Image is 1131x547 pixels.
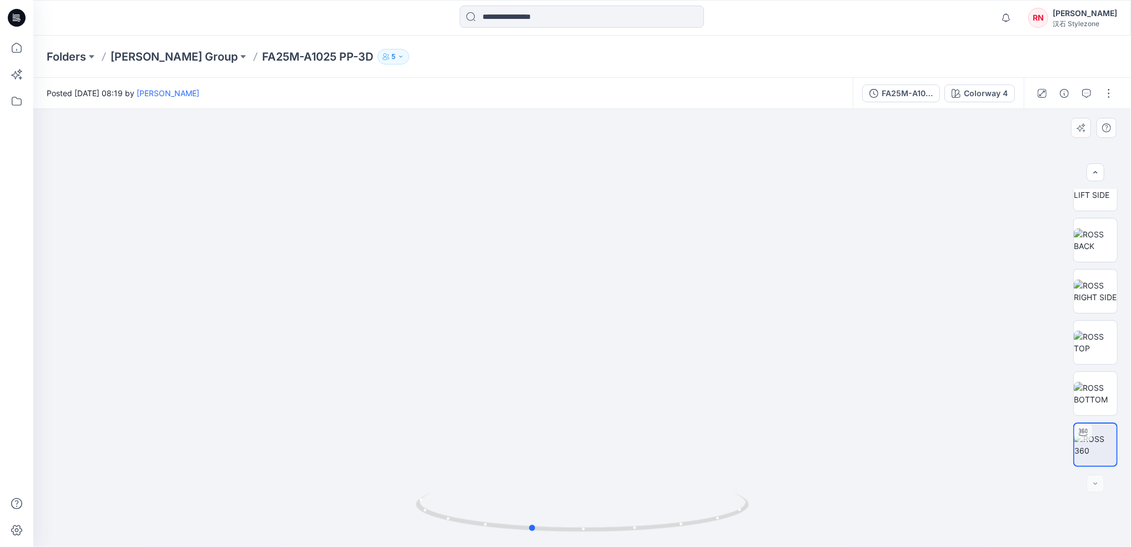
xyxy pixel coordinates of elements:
img: ROSS BOTTOM [1074,382,1117,405]
p: FA25M-A1025 PP-3D [262,49,373,64]
button: 5 [378,49,409,64]
div: Colorway 4 [964,87,1008,100]
img: ROSS LIFT SIDE [1074,177,1117,201]
div: FA25M-A1025 PP-3D [882,87,933,100]
img: ROSS BACK [1074,228,1117,252]
p: 5 [391,51,395,63]
button: FA25M-A1025 PP-3D [862,84,940,102]
button: Colorway 4 [944,84,1015,102]
a: Folders [47,49,86,64]
div: RN [1028,8,1048,28]
button: Details [1055,84,1073,102]
img: ROSS RIGHT SIDE [1074,280,1117,303]
div: 汉石 Stylezone [1053,19,1117,29]
a: [PERSON_NAME] [137,88,199,98]
a: [PERSON_NAME] Group [110,49,238,64]
img: ROSS 360 [1074,433,1117,456]
img: ROSS TOP [1074,331,1117,354]
div: [PERSON_NAME] [1053,7,1117,19]
span: Posted [DATE] 08:19 by [47,87,199,99]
